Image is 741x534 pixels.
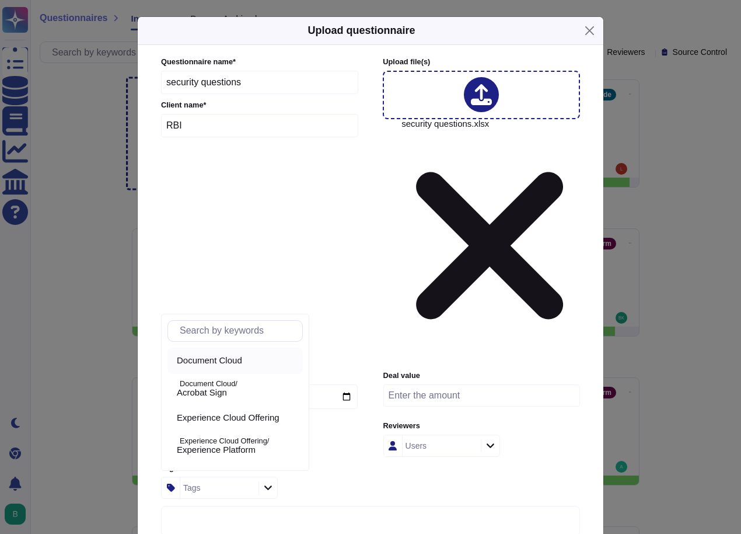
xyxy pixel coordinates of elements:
div: Users [406,442,427,450]
p: Document Cloud/ [180,380,298,388]
div: Document Cloud [177,355,298,366]
input: Enter the amount [383,384,580,407]
div: Experience Platform [167,434,303,460]
label: Tags [161,464,358,472]
label: Deal value [383,372,580,380]
div: Experience Cloud Offering [177,412,298,423]
div: Experience Platform [167,440,172,453]
input: Search by keywords [174,321,302,341]
div: Acrobat Sign [167,383,172,396]
span: Acrobat Sign [177,387,227,398]
div: Experience Cloud Offering [167,405,303,431]
div: Document Cloud [167,354,172,367]
span: Experience Platform [177,445,256,455]
div: Experience Cloud Offering [167,411,172,425]
label: Questionnaire name [161,58,358,66]
div: Acrobat Sign [167,376,303,403]
label: Reviewers [383,422,580,430]
div: Tags [183,484,201,492]
label: Client name [161,102,358,109]
span: security questions.xlsx [401,119,578,363]
span: Document Cloud [177,355,242,366]
span: Experience Cloud Offering [177,412,279,423]
input: Enter questionnaire name [161,71,358,94]
div: Document Cloud [167,348,303,374]
div: Experience Platform [177,445,298,455]
div: Acrobat Sign [177,387,298,398]
span: Upload file (s) [383,57,430,66]
div: Analytics [167,462,303,488]
p: Experience Cloud Offering/ [180,438,298,445]
button: Close [581,22,599,40]
h5: Upload questionnaire [307,23,415,39]
input: Enter company name of the client [161,114,358,137]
